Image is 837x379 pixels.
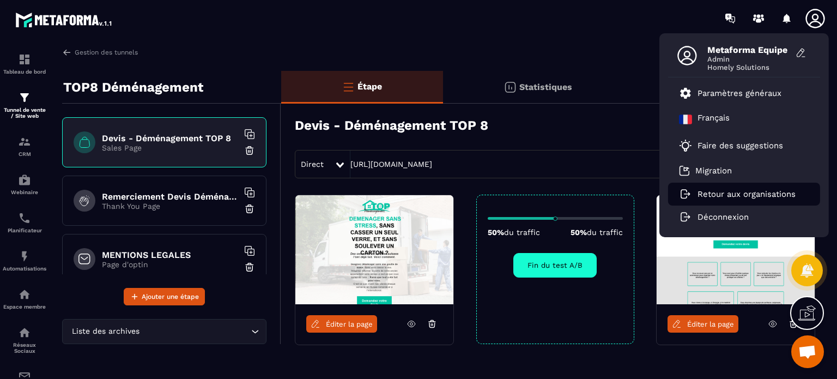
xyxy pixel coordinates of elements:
img: trash [244,262,255,273]
img: social-network [18,326,31,339]
p: Tableau de bord [3,69,46,75]
img: logo [15,10,113,29]
h6: MENTIONS LEGALES [102,250,238,260]
span: Éditer la page [687,320,734,328]
img: formation [18,91,31,104]
span: Ajouter une étape [142,291,199,302]
p: Sales Page [102,143,238,152]
img: trash [244,145,255,156]
p: 50% [488,228,540,237]
a: social-networksocial-networkRéseaux Sociaux [3,318,46,362]
input: Search for option [142,326,248,338]
p: 50% [571,228,623,237]
p: Retour aux organisations [697,189,796,199]
a: Migration [679,165,732,176]
p: Automatisations [3,266,46,272]
span: Éditer la page [326,320,373,328]
p: Thank You Page [102,202,238,210]
p: Faire des suggestions [697,141,783,151]
a: automationsautomationsEspace membre [3,280,46,318]
img: bars-o.4a397970.svg [342,80,355,93]
button: Fin du test A/B [513,253,597,278]
a: schedulerschedulerPlanificateur [3,203,46,242]
img: stats.20deebd0.svg [504,81,517,94]
img: automations [18,250,31,263]
img: formation [18,135,31,148]
a: automationsautomationsWebinaire [3,165,46,203]
p: Tunnel de vente / Site web [3,107,46,119]
a: [URL][DOMAIN_NAME] [350,160,432,169]
span: Metaforma Equipe [707,45,789,55]
p: Planificateur [3,227,46,233]
p: Statistiques [519,82,572,92]
span: Admin [707,55,789,63]
span: Liste des archives [69,326,142,338]
h6: Devis - Déménagement TOP 8 [102,133,238,143]
p: Paramètres généraux [697,88,781,98]
a: Éditer la page [306,315,377,333]
a: formationformationTunnel de vente / Site web [3,83,46,127]
img: formation [18,53,31,66]
img: image [657,195,815,304]
a: formationformationCRM [3,127,46,165]
p: Espace membre [3,304,46,310]
p: Déconnexion [697,212,749,222]
img: automations [18,173,31,187]
a: Ouvrir le chat [791,335,824,368]
p: TOP8 Déménagement [63,76,203,98]
a: automationsautomationsAutomatisations [3,242,46,280]
span: Direct [301,160,324,169]
a: Gestion des tunnels [62,47,138,57]
button: Ajouter une étape [124,288,205,305]
p: Français [697,113,730,126]
p: Migration [695,166,732,176]
img: arrow [62,47,72,57]
p: Page d'optin [102,260,238,269]
img: image [295,195,453,304]
a: Paramètres généraux [679,87,781,100]
a: Éditer la page [668,315,738,333]
span: Homely Solutions [707,63,789,71]
a: Faire des suggestions [679,139,796,152]
p: CRM [3,151,46,157]
span: du traffic [587,228,623,237]
img: automations [18,288,31,301]
a: formationformationTableau de bord [3,45,46,83]
p: Étape [357,81,382,92]
img: trash [244,203,255,214]
h6: Remerciement Devis Déménagement Top 8 [102,191,238,202]
div: Search for option [62,319,266,344]
img: scheduler [18,212,31,225]
h3: Devis - Déménagement TOP 8 [295,118,488,133]
p: Réseaux Sociaux [3,342,46,354]
a: Retour aux organisations [679,189,796,199]
p: Webinaire [3,189,46,195]
span: du traffic [504,228,540,237]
